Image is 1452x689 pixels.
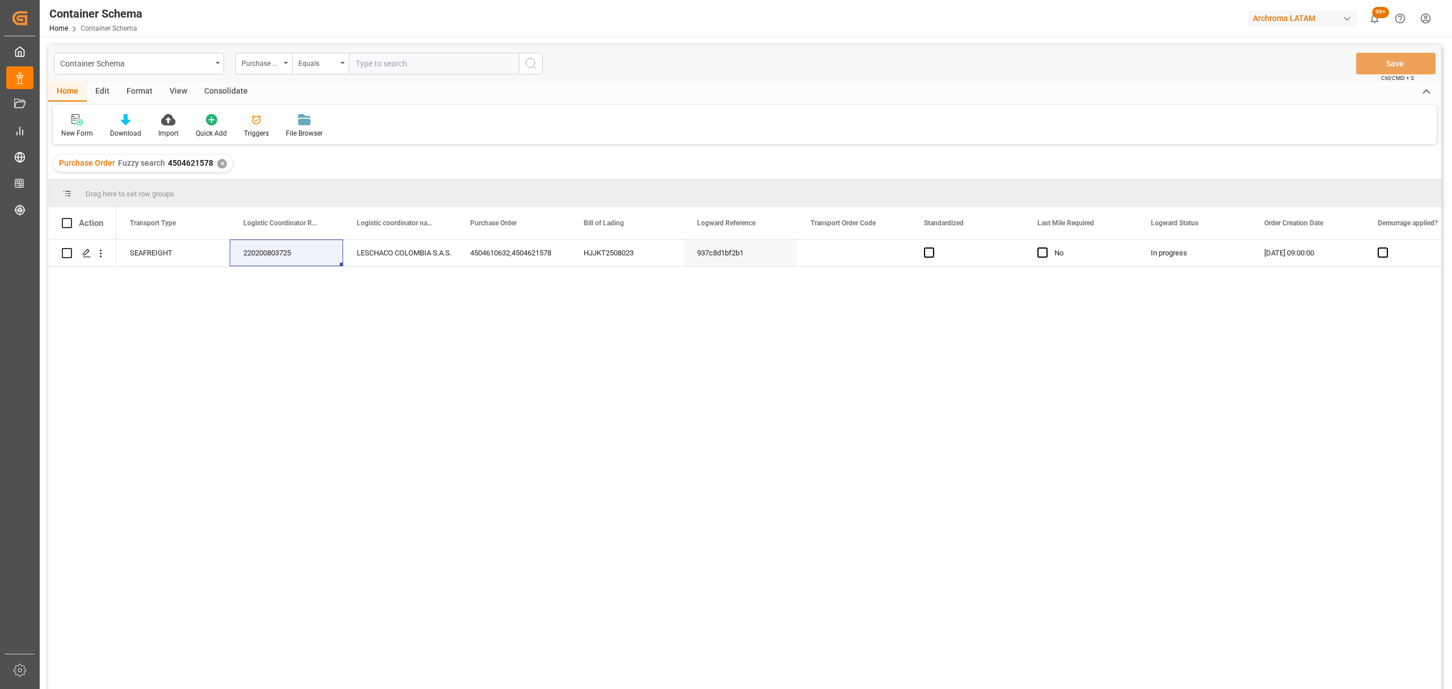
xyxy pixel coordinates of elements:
div: No [1054,240,1124,266]
div: Container Schema [49,5,142,22]
div: Archroma LATAM [1248,10,1357,27]
div: HJJKT2508023 [570,240,683,266]
span: Logistic Coordinator Reference Number [243,219,319,227]
button: show 100 new notifications [1362,6,1387,31]
button: Save [1356,53,1436,74]
span: Drag here to set row groups [86,190,174,198]
span: Ctrl/CMD + S [1381,74,1414,82]
div: 937c8d1bf2b1 [683,240,797,266]
div: ✕ [217,159,227,169]
button: open menu [292,53,349,74]
div: Home [48,82,87,102]
button: open menu [54,53,224,74]
span: 99+ [1372,7,1389,18]
div: Equals [298,56,337,69]
div: 220200803725 [230,240,343,266]
span: Demurrage applied? [1378,219,1438,227]
span: Purchase Order [59,158,115,167]
div: Edit [87,82,118,102]
button: Archroma LATAM [1248,7,1362,29]
div: LESCHACO COLOMBIA S.A.S. [357,240,443,266]
span: Purchase Order [470,219,517,227]
span: Transport Order Code [811,219,876,227]
div: Container Schema [60,56,212,70]
span: Fuzzy search [118,158,165,167]
div: File Browser [286,128,323,138]
div: Press SPACE to select this row. [48,240,116,267]
div: Import [158,128,179,138]
div: 4504610632,4504621578 [457,240,570,266]
span: Transport Type [130,219,176,227]
div: Purchase Order [242,56,280,69]
span: Bill of Lading [584,219,624,227]
span: Logistic coordinator name [357,219,433,227]
span: Standardized [924,219,964,227]
input: Type to search [349,53,519,74]
span: Logward Reference [697,219,755,227]
div: In progress [1137,240,1251,266]
div: SEAFREIGHT [116,240,230,266]
div: Quick Add [196,128,227,138]
div: Triggers [244,128,269,138]
span: Order Creation Date [1264,219,1323,227]
button: open menu [235,53,292,74]
button: search button [519,53,543,74]
div: [DATE] 09:00:00 [1251,240,1364,266]
div: Download [110,128,141,138]
div: Consolidate [196,82,256,102]
button: Help Center [1387,6,1413,31]
span: 4504621578 [168,158,213,167]
div: New Form [61,128,93,138]
span: Logward Status [1151,219,1198,227]
a: Home [49,24,68,32]
div: Format [118,82,161,102]
div: View [161,82,196,102]
span: Last Mile Required [1037,219,1094,227]
div: Action [79,218,103,228]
